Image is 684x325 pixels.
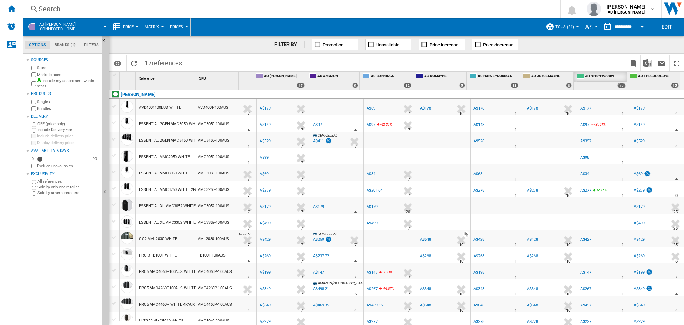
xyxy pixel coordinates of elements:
div: SKU Sort None [198,72,239,83]
div: A$269 [259,253,271,260]
div: A$278 [472,187,484,194]
button: Price decrease [472,39,518,50]
md-tab-item: Options [25,41,50,49]
div: A$179 [633,105,645,112]
div: A$259 [312,236,332,243]
div: A$648 [473,303,484,308]
div: A$529 [633,138,645,145]
div: A$179 [259,105,271,112]
div: A$427 [579,236,591,243]
button: Send this report by email [655,55,669,71]
button: TOUS (24) [555,18,577,36]
div: A$201.64 [367,188,383,193]
div: Delivery Time : 7 days [408,110,410,117]
label: Sites [37,65,99,71]
div: 13 offers sold by AU HARVEYNORMAN [511,83,518,88]
div: Delivery Time : 1 day [515,110,517,117]
input: Include my assortment within stats [31,79,36,88]
div: A$269 [633,253,645,260]
span: references [152,59,182,67]
img: profile.jpg [587,2,601,16]
img: promotionV3.png [325,236,332,242]
div: A$499 [259,220,271,227]
div: A$279 [259,187,271,194]
span: AU THEGOODGUYS [638,73,679,80]
label: Exclude unavailables [37,163,99,169]
label: Bundles [37,106,99,111]
div: A$178 [473,106,484,111]
div: Delivery Time : 7 days [408,127,410,134]
div: A$529 [259,138,271,145]
button: Promotion [312,39,358,50]
div: A$178 [419,105,431,112]
div: A$348 [420,286,431,291]
button: Hide [102,36,110,49]
div: A$179 [313,204,324,209]
label: OFF (price only) [37,121,99,127]
img: excel-24x24.png [643,59,652,67]
label: Marketplaces [37,72,99,77]
span: [PERSON_NAME] [607,3,646,10]
span: -12.39 [380,122,389,126]
div: Delivery Time : 7 days [248,110,250,117]
div: A$179 [633,203,645,210]
span: Price decrease [483,42,513,47]
div: A$178 [472,105,484,112]
div: A$179 [634,106,645,111]
div: A$277 [367,319,378,324]
div: A$429 [259,236,271,243]
div: Delivery Time : 7 days [301,110,303,117]
span: Unavailable [376,42,399,47]
span: AU JOYCEMAYNE [531,73,572,80]
span: AU DOMAYNE [424,73,465,80]
div: A$499 [633,220,645,227]
div: A$428 [527,237,538,242]
label: Include my assortment within stats [37,78,99,89]
div: A$499 [260,221,271,225]
div: A$237.72 [313,254,329,258]
div: A$529 [634,139,645,143]
img: promotionV3.png [646,285,653,291]
div: AVD4001-100AUS [196,99,239,115]
div: A$178 [527,106,538,111]
div: A$429 [633,236,645,243]
button: Open calendar [636,19,648,32]
div: Click to filter on that brand [121,90,156,99]
button: Price [123,18,137,36]
span: AU BUNNINGS [371,73,411,80]
div: A$179 [260,106,271,111]
button: Edit [653,20,681,33]
div: Delivery Time : 4 days [675,127,678,134]
div: A$428 [472,236,484,243]
div: A$198 [473,270,484,275]
div: A$69 [634,172,643,176]
div: Delivery Time : 7 days [301,127,303,134]
label: Include Delivery Fee [37,127,99,132]
div: A$397 [580,139,591,143]
span: Prices [170,25,183,29]
div: Sort None [121,72,135,83]
div: Sort None [198,72,239,83]
div: A$278 [527,319,538,324]
div: A$469.35 [313,303,329,308]
div: VMC3450-100AUS [196,132,239,148]
div: A$411 [313,139,324,143]
div: A$97 [367,122,375,127]
div: A$279 [260,188,271,193]
button: Reload [127,55,141,71]
div: AU THEGOODGUYS 15 offers sold by AU THEGOODGUYS [628,72,680,90]
div: A$498.21 [313,286,329,291]
div: 15 offers sold by AU THEGOODGUYS [671,83,679,88]
div: A$201.64 [366,187,383,194]
div: A$97 [366,121,375,128]
div: A$267 [366,285,378,293]
div: A$97 [312,121,322,128]
input: Display delivery price [31,164,36,168]
div: AU [PERSON_NAME] 17 offers sold by AU ARLO [254,72,306,90]
div: A$469.35 [366,302,383,309]
div: A$268 [526,253,538,260]
div: A$97 [313,122,322,127]
div: A$98 [579,154,589,161]
div: A$279 [260,319,271,324]
div: A$149 [634,122,645,127]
